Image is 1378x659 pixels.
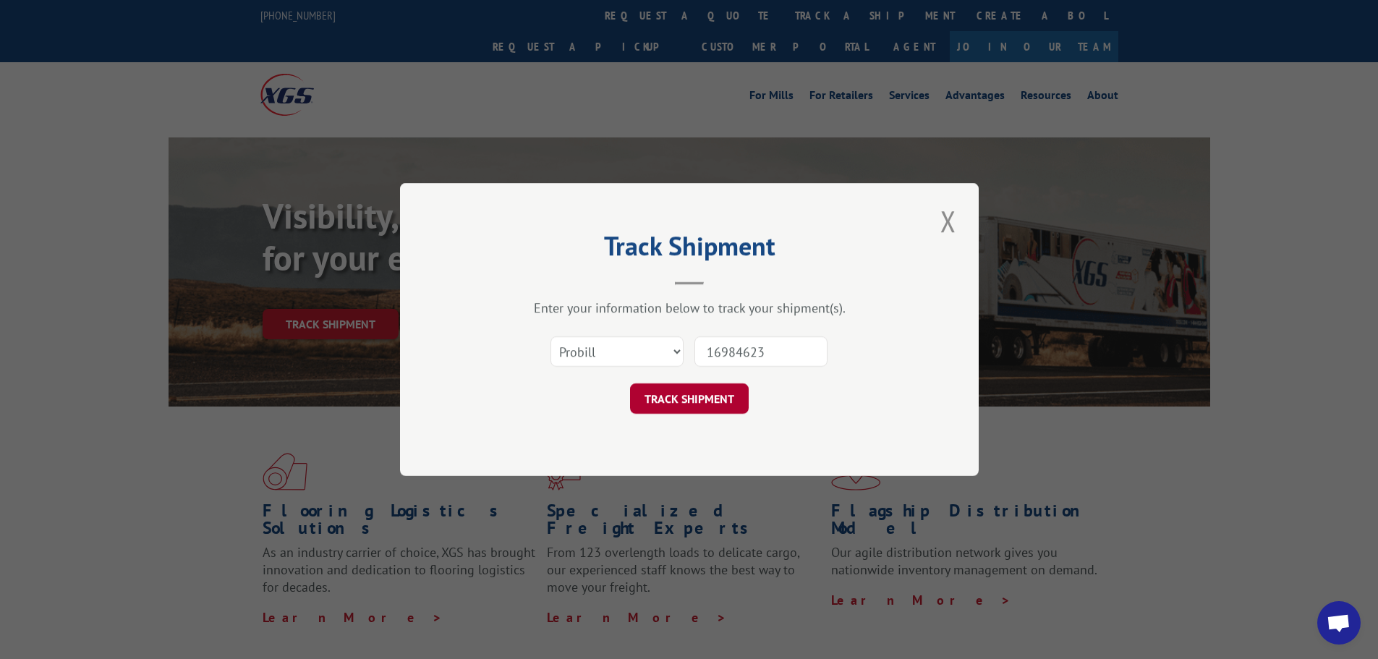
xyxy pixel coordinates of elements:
h2: Track Shipment [472,236,906,263]
input: Number(s) [694,336,828,367]
a: Open chat [1317,601,1361,645]
button: Close modal [936,201,961,241]
div: Enter your information below to track your shipment(s). [472,299,906,316]
button: TRACK SHIPMENT [630,383,749,414]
